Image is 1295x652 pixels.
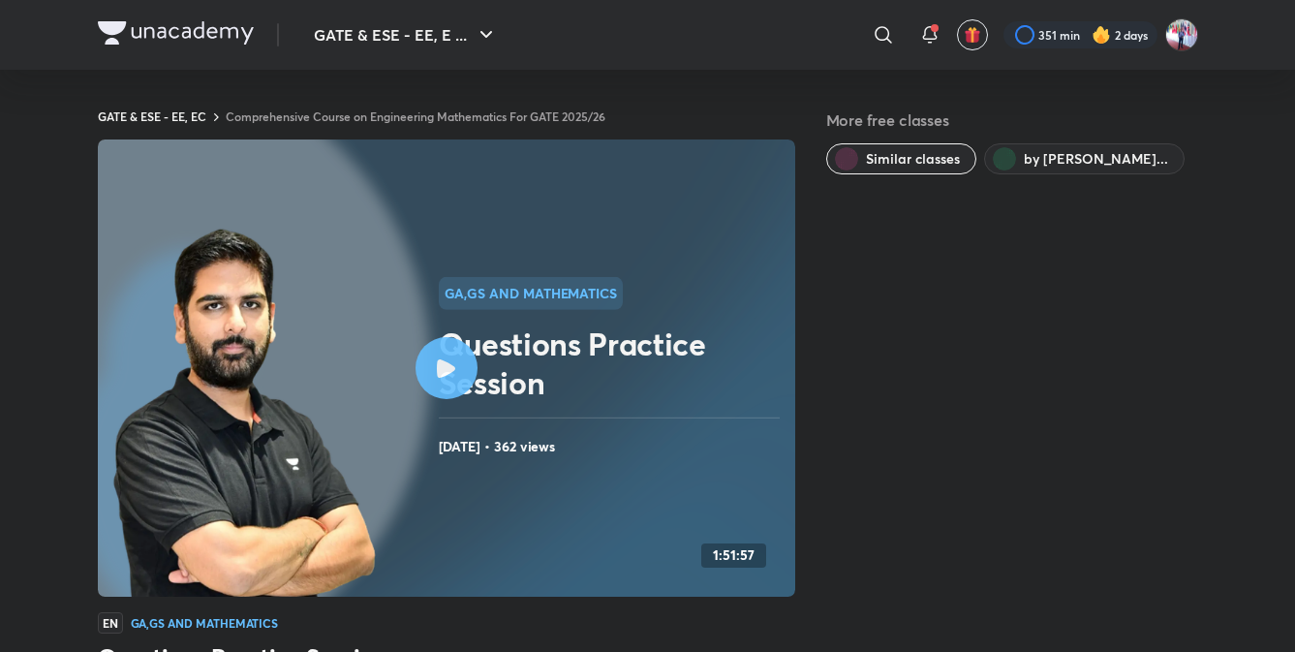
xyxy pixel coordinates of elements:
[826,143,976,174] button: Similar classes
[1165,18,1198,51] img: Pradeep Kumar
[1024,149,1168,169] span: by Gurupal Singh Chawla
[98,21,254,45] img: Company Logo
[984,143,1185,174] button: by Gurupal Singh Chawla
[439,434,787,459] h4: [DATE] • 362 views
[439,325,787,402] h2: Questions Practice Session
[131,617,279,629] h4: GA,GS and Mathematics
[866,149,960,169] span: Similar classes
[826,109,1198,132] h5: More free classes
[302,16,509,54] button: GATE & ESE - EE, E ...
[226,109,605,124] a: Comprehensive Course on Engineering Mathematics For GATE 2025/26
[98,109,206,124] a: GATE & ESE - EE, EC
[964,26,981,44] img: avatar
[957,19,988,50] button: avatar
[713,547,755,564] h4: 1:51:57
[98,612,123,634] span: EN
[98,21,254,49] a: Company Logo
[1092,25,1111,45] img: streak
